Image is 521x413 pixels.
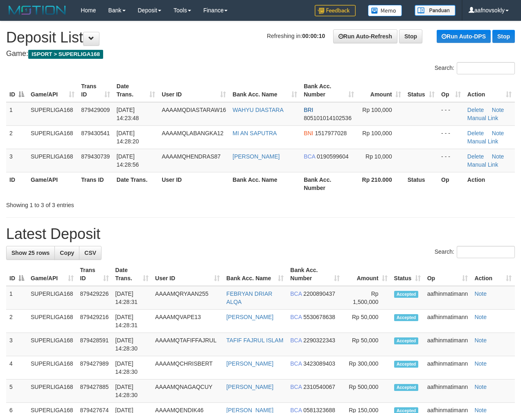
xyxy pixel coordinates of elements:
td: 5 [6,380,27,403]
td: SUPERLIGA168 [27,333,77,356]
a: Manual Link [467,138,498,145]
span: Copy 2290322343 to clipboard [303,337,335,344]
td: [DATE] 14:28:30 [112,380,152,403]
td: SUPERLIGA168 [27,286,77,310]
th: Bank Acc. Name: activate to sort column ascending [223,263,287,286]
a: Delete [467,107,484,113]
th: Status [404,172,438,195]
td: - - - [438,102,464,126]
span: Copy 805101014102536 to clipboard [304,115,352,121]
td: aafhinmatimann [424,356,471,380]
a: Manual Link [467,115,498,121]
th: Op [438,172,464,195]
a: Manual Link [467,161,498,168]
th: Status: activate to sort column ascending [404,79,438,102]
span: Rp 100,000 [362,107,392,113]
a: Show 25 rows [6,246,55,260]
td: aafhinmatimann [424,380,471,403]
span: BCA [290,290,302,297]
th: Bank Acc. Number: activate to sort column ascending [300,79,357,102]
th: Action [464,172,515,195]
a: Note [474,360,487,367]
td: 879428591 [77,333,112,356]
span: BCA [304,153,315,160]
td: Rp 50,000 [343,310,391,333]
th: User ID: activate to sort column ascending [158,79,229,102]
td: SUPERLIGA168 [27,149,78,172]
td: SUPERLIGA168 [27,310,77,333]
td: [DATE] 14:28:30 [112,333,152,356]
span: Accepted [394,384,419,391]
span: BNI [304,130,313,136]
td: Rp 1,500,000 [343,286,391,310]
a: Note [474,314,487,320]
img: panduan.png [415,5,456,16]
span: BCA [290,314,302,320]
td: 879427885 [77,380,112,403]
span: Copy 2200890437 to clipboard [303,290,335,297]
a: Note [474,337,487,344]
td: SUPERLIGA168 [27,380,77,403]
a: TAFIF FAJRUL ISLAM [226,337,283,344]
span: AAAAMQLABANGKA12 [162,130,223,136]
td: 1 [6,102,27,126]
div: Showing 1 to 3 of 3 entries [6,198,211,209]
a: WAHYU DIASTARA [232,107,283,113]
input: Search: [457,246,515,258]
a: Run Auto-DPS [437,30,491,43]
th: Status: activate to sort column ascending [391,263,424,286]
td: AAAAMQCHRISBERT [152,356,223,380]
input: Search: [457,62,515,74]
td: SUPERLIGA168 [27,356,77,380]
span: BCA [290,360,302,367]
span: BCA [290,384,302,390]
h4: Game: [6,50,515,58]
span: Accepted [394,337,419,344]
th: Action: activate to sort column ascending [471,263,515,286]
span: Copy 1517977028 to clipboard [315,130,347,136]
th: Date Trans.: activate to sort column ascending [113,79,158,102]
a: MI AN SAPUTRA [232,130,277,136]
td: AAAAMQTAFIFFAJRUL [152,333,223,356]
td: aafhinmatimann [424,286,471,310]
a: Delete [467,130,484,136]
span: 879430739 [81,153,110,160]
img: MOTION_logo.png [6,4,68,16]
th: Amount: activate to sort column ascending [343,263,391,286]
span: Accepted [394,291,419,298]
th: Trans ID [78,172,113,195]
td: 2 [6,310,27,333]
a: Note [492,130,504,136]
span: CSV [84,250,96,256]
th: Bank Acc. Name: activate to sort column ascending [229,79,300,102]
span: Accepted [394,361,419,368]
img: Button%20Memo.svg [368,5,402,16]
strong: 00:00:10 [302,33,325,39]
td: [DATE] 14:28:31 [112,286,152,310]
th: Amount: activate to sort column ascending [357,79,404,102]
span: Copy 0190599604 to clipboard [317,153,349,160]
td: 879429226 [77,286,112,310]
span: Rp 100,000 [362,130,392,136]
label: Search: [435,62,515,74]
span: ISPORT > SUPERLIGA168 [28,50,103,59]
span: Copy 2310540067 to clipboard [303,384,335,390]
td: aafhinmatimann [424,310,471,333]
span: Accepted [394,314,419,321]
a: Note [492,107,504,113]
a: [PERSON_NAME] [226,384,273,390]
th: Game/API: activate to sort column ascending [27,79,78,102]
a: Copy [54,246,79,260]
td: Rp 50,000 [343,333,391,356]
td: 879429216 [77,310,112,333]
td: 1 [6,286,27,310]
th: ID: activate to sort column descending [6,79,27,102]
th: Bank Acc. Number [300,172,357,195]
a: Note [492,153,504,160]
span: 879430541 [81,130,110,136]
h1: Deposit List [6,29,515,46]
th: Rp 210.000 [357,172,404,195]
a: Stop [492,30,515,43]
th: Game/API: activate to sort column ascending [27,263,77,286]
td: SUPERLIGA168 [27,102,78,126]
